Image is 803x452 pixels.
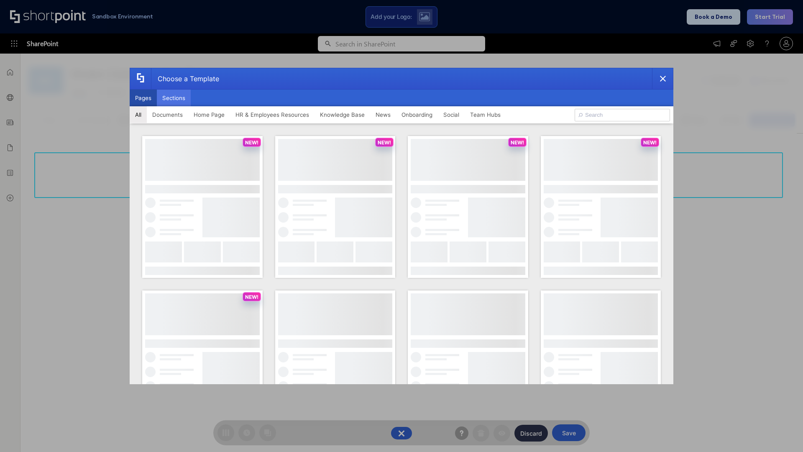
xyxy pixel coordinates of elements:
[370,106,396,123] button: News
[643,139,657,146] p: NEW!
[511,139,524,146] p: NEW!
[245,139,258,146] p: NEW!
[130,68,673,384] div: template selector
[396,106,438,123] button: Onboarding
[147,106,188,123] button: Documents
[230,106,315,123] button: HR & Employees Resources
[378,139,391,146] p: NEW!
[465,106,506,123] button: Team Hubs
[188,106,230,123] button: Home Page
[761,412,803,452] iframe: Chat Widget
[575,109,670,121] input: Search
[157,90,191,106] button: Sections
[130,90,157,106] button: Pages
[245,294,258,300] p: NEW!
[130,106,147,123] button: All
[438,106,465,123] button: Social
[315,106,370,123] button: Knowledge Base
[151,68,219,89] div: Choose a Template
